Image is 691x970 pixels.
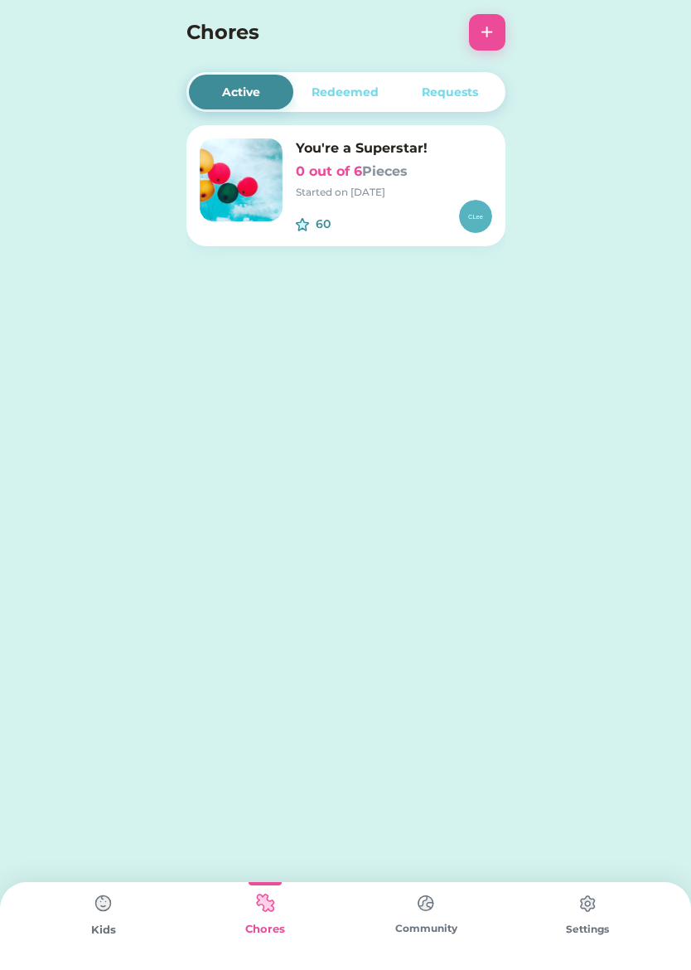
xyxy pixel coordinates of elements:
[296,185,492,200] div: Started on [DATE]
[185,921,346,938] div: Chores
[200,138,283,221] img: Frame%20681.png
[296,218,309,231] img: interface-favorite-star--reward-rating-rate-social-star-media-favorite-like-stars.svg
[87,887,120,920] img: type%3Dchores%2C%20state%3Ddefault.svg
[23,922,185,938] div: Kids
[571,887,604,920] img: type%3Dchores%2C%20state%3Ddefault.svg
[222,84,260,101] div: Active
[312,84,379,101] div: Redeemed
[296,162,492,182] h6: 0 out of 6
[362,163,408,179] font: Pieces
[409,887,442,919] img: type%3Dchores%2C%20state%3Ddefault.svg
[469,14,505,51] button: +
[296,138,492,158] h6: You're a Superstar!
[186,17,461,47] h4: Chores
[249,887,282,919] img: type%3Dkids%2C%20state%3Dselected.svg
[507,922,669,937] div: Settings
[316,216,378,233] div: 60
[345,921,507,936] div: Community
[422,84,478,101] div: Requests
